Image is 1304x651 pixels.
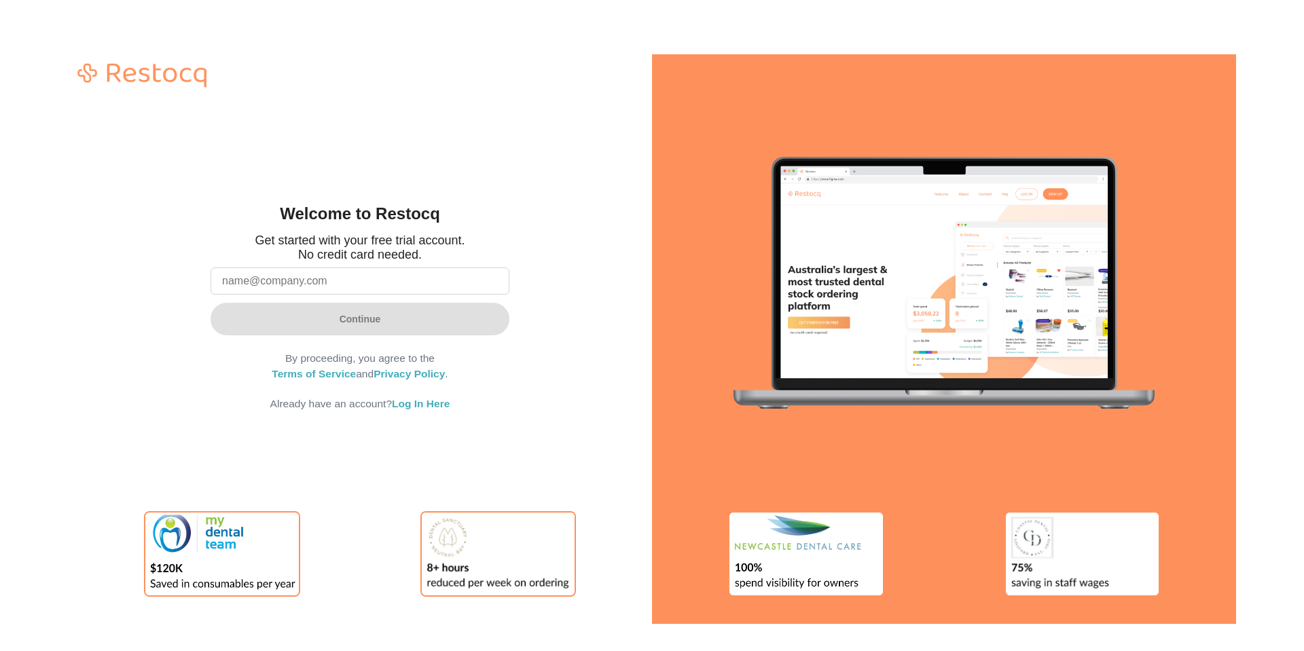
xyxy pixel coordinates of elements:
[145,513,299,595] img: My Dental Team
[733,157,1155,409] img: Hero Image
[255,204,465,223] h1: Welcome to Restocq
[374,368,445,379] a: Privacy Policy
[272,368,356,379] a: Terms of Service
[255,234,465,248] p: Get started with your free trial account.
[1006,513,1159,595] img: Coastal Dental
[255,248,465,262] p: No credit card needed.
[211,350,509,366] p: By proceeding, you agree to the
[211,267,509,295] input: name@company.com
[211,396,509,411] p: Already have an account?
[729,513,883,595] img: Newcastle Dental Care
[211,303,509,335] button: Continue
[392,398,450,409] a: Log In Here
[422,513,575,595] img: Dental Sanctuary
[68,54,217,93] img: Restocq Logo
[211,366,509,382] p: and .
